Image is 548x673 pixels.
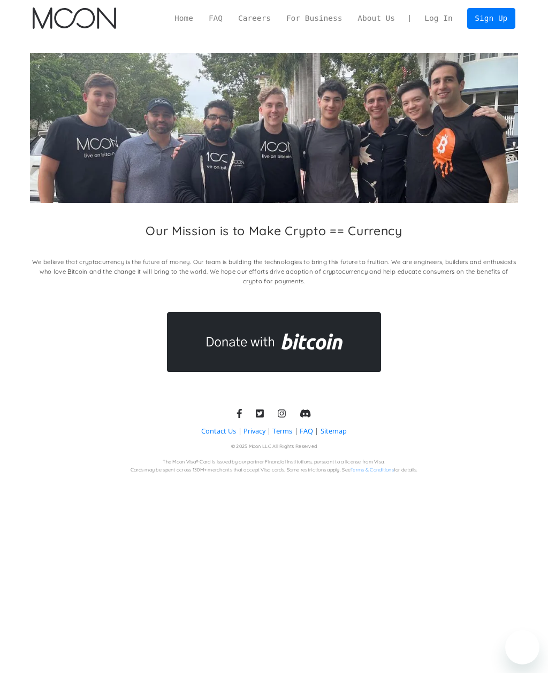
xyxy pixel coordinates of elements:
[300,427,313,436] a: FAQ
[417,9,460,29] a: Log In
[30,257,519,286] p: We believe that cryptocurrency is the future of money. Our team is building the technologies to b...
[146,223,402,238] h2: Our Mission is to Make Crypto == Currency
[201,427,236,436] a: Contact Us
[201,13,230,25] a: FAQ
[278,13,349,25] a: For Business
[33,7,116,29] a: home
[467,8,515,29] a: Sign Up
[231,443,317,450] div: © 2025 Moon LLC All Rights Reserved
[167,13,201,25] a: Home
[230,13,278,25] a: Careers
[505,630,539,664] iframe: Button to launch messaging window
[321,427,347,436] a: Sitemap
[351,467,394,473] a: Terms & Conditions
[33,7,116,29] img: Moon Logo
[243,427,265,436] a: Privacy
[350,13,403,25] a: About Us
[272,427,292,436] a: Terms
[131,467,417,474] div: Cards may be spent across 130M+ merchants that accept Visa cards. Some restrictions apply. See fo...
[163,459,385,466] div: The Moon Visa® Card is issued by our partner Financial Institutions, pursuant to a license from V...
